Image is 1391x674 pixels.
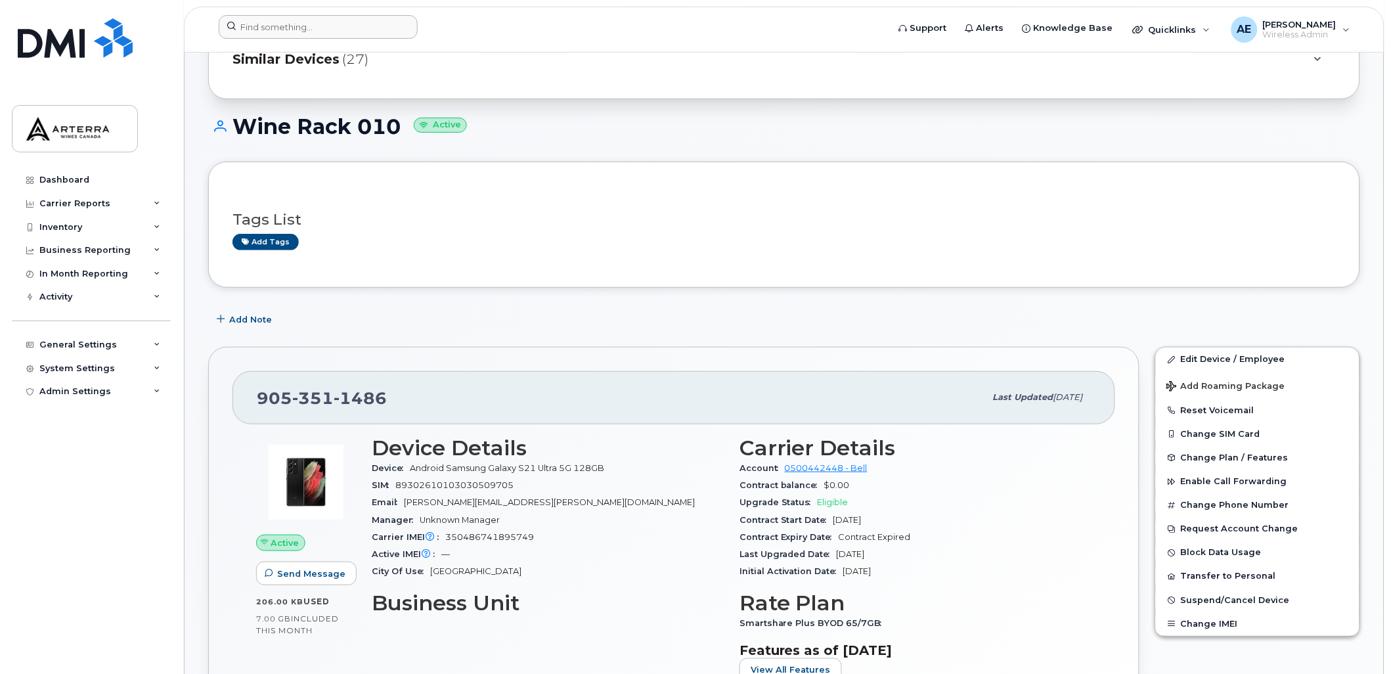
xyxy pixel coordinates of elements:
[372,549,441,559] span: Active IMEI
[824,480,850,490] span: $0.00
[740,549,837,559] span: Last Upgraded Date
[740,497,818,507] span: Upgrade Status
[1156,612,1359,636] button: Change IMEI
[1124,16,1220,43] div: Quicklinks
[257,388,387,408] span: 905
[334,388,387,408] span: 1486
[271,537,299,549] span: Active
[1156,493,1359,517] button: Change Phone Number
[740,591,1092,615] h3: Rate Plan
[1263,19,1336,30] span: [PERSON_NAME]
[256,562,357,585] button: Send Message
[1156,517,1359,541] button: Request Account Change
[414,118,467,133] small: Active
[1156,348,1359,371] a: Edit Device / Employee
[1013,15,1122,41] a: Knowledge Base
[372,566,430,576] span: City Of Use
[740,463,785,473] span: Account
[1166,381,1285,393] span: Add Roaming Package
[441,549,450,559] span: —
[1222,16,1359,43] div: Alexander Erofeev
[208,115,1360,138] h1: Wine Rack 010
[420,515,500,525] span: Unknown Manager
[395,480,514,490] span: 89302610103030509705
[956,15,1013,41] a: Alerts
[833,515,862,525] span: [DATE]
[256,614,339,635] span: included this month
[219,15,418,39] input: Find something...
[839,532,911,542] span: Contract Expired
[445,532,534,542] span: 350486741895749
[372,532,445,542] span: Carrier IMEI
[1156,470,1359,493] button: Enable Call Forwarding
[1181,477,1287,487] span: Enable Call Forwarding
[890,15,956,41] a: Support
[430,566,521,576] span: [GEOGRAPHIC_DATA]
[1181,595,1290,605] span: Suspend/Cancel Device
[977,22,1004,35] span: Alerts
[740,480,824,490] span: Contract balance
[740,515,833,525] span: Contract Start Date
[372,591,724,615] h3: Business Unit
[1156,399,1359,422] button: Reset Voicemail
[410,463,604,473] span: Android Samsung Galaxy S21 Ultra 5G 128GB
[1181,453,1289,462] span: Change Plan / Features
[1034,22,1113,35] span: Knowledge Base
[1156,589,1359,612] button: Suspend/Cancel Device
[910,22,947,35] span: Support
[232,50,340,69] span: Similar Devices
[267,443,345,522] img: image20231002-3703462-pbuq7s.jpeg
[342,50,368,69] span: (27)
[256,597,303,606] span: 206.00 KB
[740,642,1092,658] h3: Features as of [DATE]
[303,596,330,606] span: used
[1156,564,1359,588] button: Transfer to Personal
[372,436,724,460] h3: Device Details
[740,532,839,542] span: Contract Expiry Date
[372,497,404,507] span: Email
[837,549,865,559] span: [DATE]
[993,392,1053,402] span: Last updated
[1263,30,1336,40] span: Wireless Admin
[256,614,291,623] span: 7.00 GB
[1156,541,1359,564] button: Block Data Usage
[740,618,889,628] span: Smartshare Plus BYOD 65/7GB
[277,568,345,580] span: Send Message
[1156,422,1359,446] button: Change SIM Card
[818,497,849,507] span: Eligible
[208,307,283,331] button: Add Note
[1156,446,1359,470] button: Change Plan / Features
[1053,392,1083,402] span: [DATE]
[740,566,843,576] span: Initial Activation Date
[404,497,695,507] span: [PERSON_NAME][EMAIL_ADDRESS][PERSON_NAME][DOMAIN_NAME]
[229,313,272,326] span: Add Note
[232,212,1336,228] h3: Tags List
[1149,24,1197,35] span: Quicklinks
[292,388,334,408] span: 351
[1237,22,1252,37] span: AE
[232,234,299,250] a: Add tags
[1156,372,1359,399] button: Add Roaming Package
[740,436,1092,460] h3: Carrier Details
[372,463,410,473] span: Device
[372,480,395,490] span: SIM
[843,566,872,576] span: [DATE]
[785,463,868,473] a: 0500442448 - Bell
[372,515,420,525] span: Manager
